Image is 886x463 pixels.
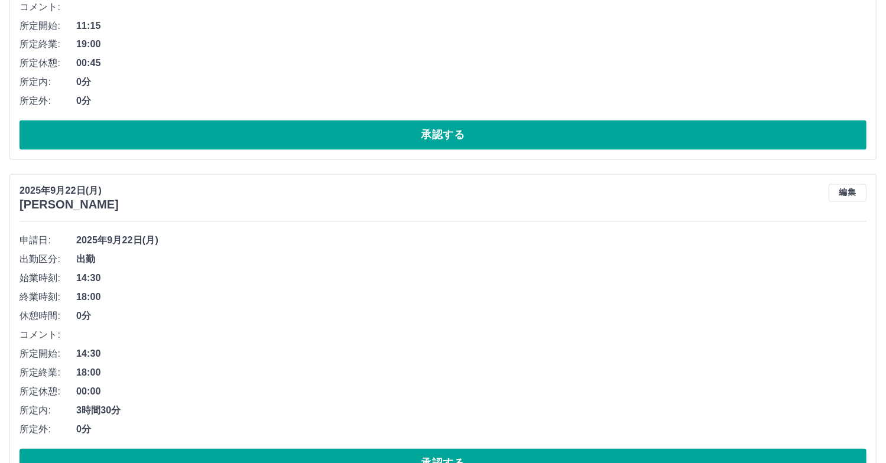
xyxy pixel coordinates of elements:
span: 0分 [76,76,866,90]
span: コメント: [20,328,76,343]
span: 所定外: [20,423,76,437]
span: 18:00 [76,291,866,305]
span: 0分 [76,423,866,437]
span: 始業時刻: [20,272,76,286]
span: 19:00 [76,38,866,52]
span: 14:30 [76,347,866,361]
span: 2025年9月22日(月) [76,234,866,248]
span: 3時間30分 [76,404,866,418]
p: 2025年9月22日(月) [20,184,119,198]
h3: [PERSON_NAME] [20,198,119,212]
span: 所定開始: [20,19,76,33]
span: 終業時刻: [20,291,76,305]
span: 14:30 [76,272,866,286]
span: 0分 [76,94,866,109]
span: 出勤区分: [20,253,76,267]
span: 所定休憩: [20,57,76,71]
span: 00:45 [76,57,866,71]
span: 所定終業: [20,366,76,380]
span: 11:15 [76,19,866,33]
span: 所定終業: [20,38,76,52]
span: 0分 [76,309,866,324]
span: 申請日: [20,234,76,248]
span: 休憩時間: [20,309,76,324]
span: 所定外: [20,94,76,109]
span: 所定休憩: [20,385,76,399]
span: 所定開始: [20,347,76,361]
button: 編集 [829,184,866,202]
span: 00:00 [76,385,866,399]
span: 出勤 [76,253,866,267]
span: 18:00 [76,366,866,380]
span: 所定内: [20,76,76,90]
span: 所定内: [20,404,76,418]
button: 承認する [20,120,866,150]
